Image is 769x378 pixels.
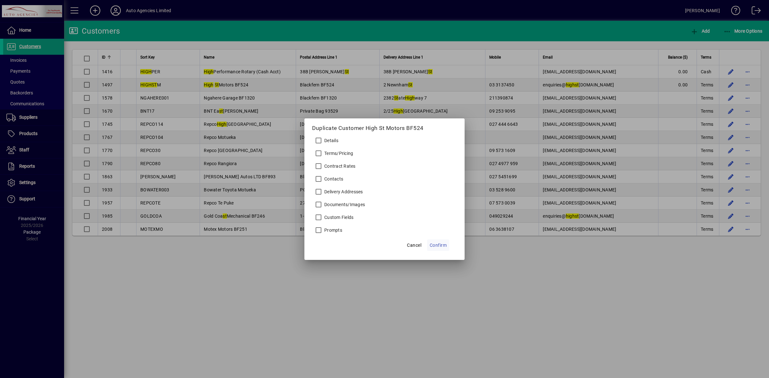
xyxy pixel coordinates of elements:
label: Contract Rates [323,163,356,169]
label: Delivery Addresses [323,189,363,195]
button: Confirm [427,239,450,251]
h5: Duplicate Customer High St Motors BF524 [312,125,457,132]
label: Details [323,137,338,144]
label: Contacts [323,176,343,182]
label: Terms/Pricing [323,150,353,157]
label: Prompts [323,227,342,233]
label: Documents/Images [323,201,365,208]
button: Cancel [404,239,425,251]
label: Custom Fields [323,214,353,221]
span: Cancel [407,241,421,249]
span: Confirm [430,241,447,249]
